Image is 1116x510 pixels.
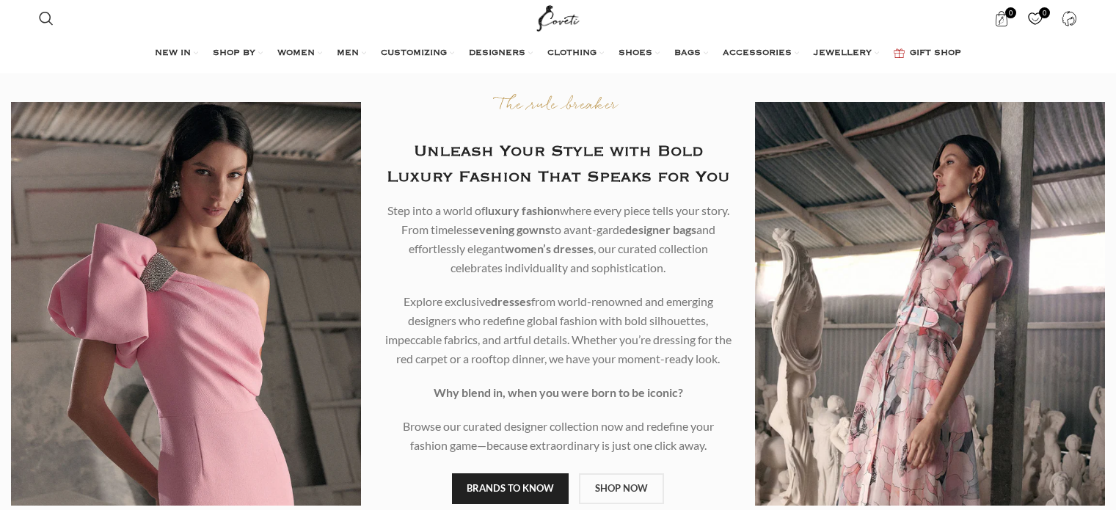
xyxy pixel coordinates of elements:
a: 0 [987,4,1017,33]
a: BAGS [674,39,708,68]
div: Main navigation [32,39,1084,68]
p: Step into a world of where every piece tells your story. From timeless to avant-garde and effortl... [383,201,733,277]
a: Site logo [533,11,583,23]
span: SHOP BY [213,48,255,59]
span: BAGS [674,48,701,59]
a: GIFT SHOP [894,39,961,68]
p: The rule breaker [383,95,733,117]
a: SHOP NOW [579,473,664,504]
a: SHOES [619,39,660,68]
span: 0 [1005,7,1016,18]
p: Browse our curated designer collection now and redefine your fashion game—because extraordinary i... [383,417,733,455]
span: JEWELLERY [814,48,872,59]
a: MEN [337,39,366,68]
a: DESIGNERS [469,39,533,68]
h2: Unleash Your Style with Bold Luxury Fashion That Speaks for You [383,139,733,190]
a: CLOTHING [547,39,604,68]
a: SHOP BY [213,39,263,68]
img: GiftBag [894,48,905,58]
a: CUSTOMIZING [381,39,454,68]
div: My Wishlist [1021,4,1051,33]
a: BRANDS TO KNOW [452,473,569,504]
span: ACCESSORIES [723,48,792,59]
b: evening gowns [473,222,550,236]
span: SHOES [619,48,652,59]
a: JEWELLERY [814,39,879,68]
b: designer bags [625,222,696,236]
b: women’s dresses [505,241,594,255]
strong: Why blend in, when you were born to be iconic? [434,385,683,399]
a: NEW IN [155,39,198,68]
span: CLOTHING [547,48,597,59]
a: Search [32,4,61,33]
span: CUSTOMIZING [381,48,447,59]
span: 0 [1039,7,1050,18]
p: Explore exclusive from world-renowned and emerging designers who redefine global fashion with bol... [383,292,733,368]
span: GIFT SHOP [910,48,961,59]
span: MEN [337,48,359,59]
span: WOMEN [277,48,315,59]
a: 0 [1021,4,1051,33]
a: WOMEN [277,39,322,68]
span: DESIGNERS [469,48,525,59]
b: luxury fashion [485,203,560,217]
b: dresses [491,294,531,308]
span: NEW IN [155,48,191,59]
a: ACCESSORIES [723,39,799,68]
